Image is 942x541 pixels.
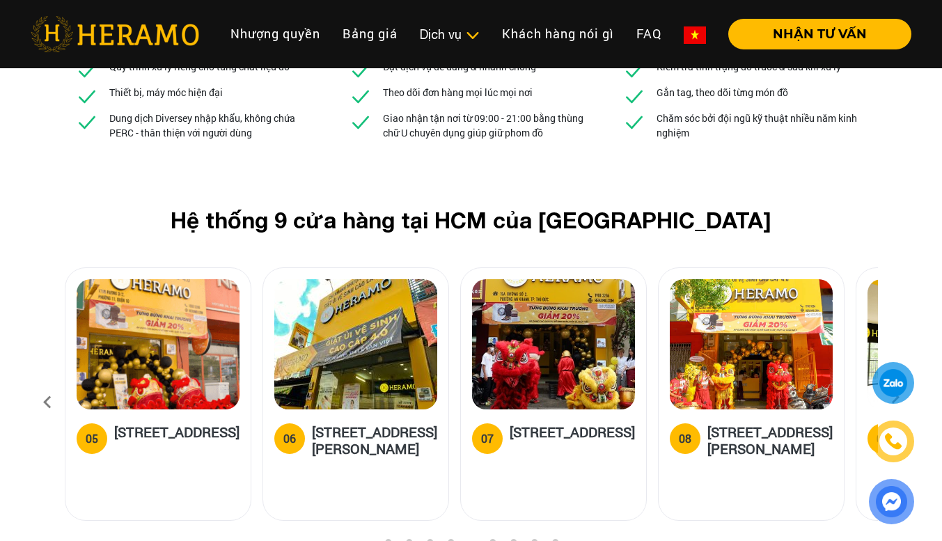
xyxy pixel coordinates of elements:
[717,28,911,40] a: NHẬN TƯ VẤN
[728,19,911,49] button: NHẬN TƯ VẤN
[657,85,788,100] p: Gắn tag, theo dõi từng món đồ
[283,430,296,447] div: 06
[109,85,223,100] p: Thiết bị, máy móc hiện đại
[350,85,372,107] img: checked.svg
[623,85,645,107] img: checked.svg
[670,279,833,409] img: heramo-398-duong-hoang-dieu-phuong-2-quan-4
[76,59,98,81] img: checked.svg
[420,25,480,44] div: Dịch vụ
[872,421,914,462] a: phone-icon
[623,59,645,81] img: checked.svg
[114,423,240,451] h5: [STREET_ADDRESS]
[77,279,240,409] img: heramo-179b-duong-3-thang-2-phuong-11-quan-10
[312,423,437,457] h5: [STREET_ADDRESS][PERSON_NAME]
[481,430,494,447] div: 07
[707,423,833,457] h5: [STREET_ADDRESS][PERSON_NAME]
[684,26,706,44] img: vn-flag.png
[383,85,533,100] p: Theo dõi đơn hàng mọi lúc mọi nơi
[350,59,372,81] img: checked.svg
[657,111,867,140] p: Chăm sóc bởi đội ngũ kỹ thuật nhiều năm kinh nghiệm
[885,433,902,450] img: phone-icon
[625,19,673,49] a: FAQ
[219,19,331,49] a: Nhượng quyền
[350,111,372,133] img: checked.svg
[86,430,98,447] div: 05
[87,207,856,233] h2: Hệ thống 9 cửa hàng tại HCM của [GEOGRAPHIC_DATA]
[76,111,98,133] img: checked.svg
[491,19,625,49] a: Khách hàng nói gì
[274,279,437,409] img: heramo-314-le-van-viet-phuong-tang-nhon-phu-b-quan-9
[465,29,480,42] img: subToggleIcon
[623,111,645,133] img: checked.svg
[76,85,98,107] img: checked.svg
[31,16,199,52] img: heramo-logo.png
[109,111,320,140] p: Dung dịch Diversey nhập khẩu, không chứa PERC - thân thiện với người dùng
[510,423,635,451] h5: [STREET_ADDRESS]
[331,19,409,49] a: Bảng giá
[472,279,635,409] img: heramo-15a-duong-so-2-phuong-an-khanh-thu-duc
[679,430,691,447] div: 08
[383,111,593,140] p: Giao nhận tận nơi từ 09:00 - 21:00 bằng thùng chữ U chuyên dụng giúp giữ phom đồ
